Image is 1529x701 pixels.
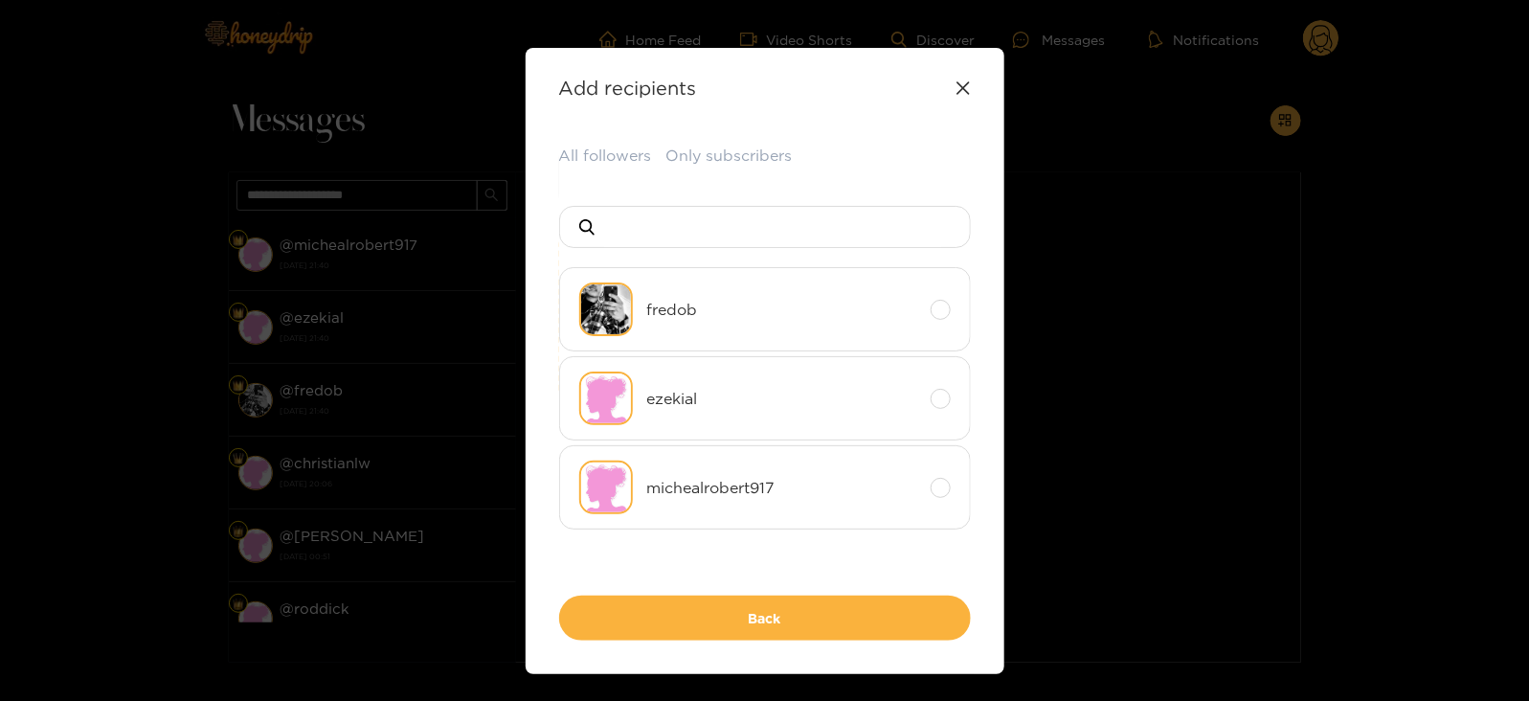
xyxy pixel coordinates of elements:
button: Back [559,596,971,641]
span: fredob [647,299,916,321]
img: sozbg-img_0914.jpeg [579,283,633,336]
span: michealrobert917 [647,477,916,499]
img: no-avatar.png [579,461,633,514]
button: All followers [559,145,652,167]
button: Only subscribers [666,145,793,167]
span: ezekial [647,388,916,410]
img: no-avatar.png [579,372,633,425]
strong: Add recipients [559,77,697,99]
